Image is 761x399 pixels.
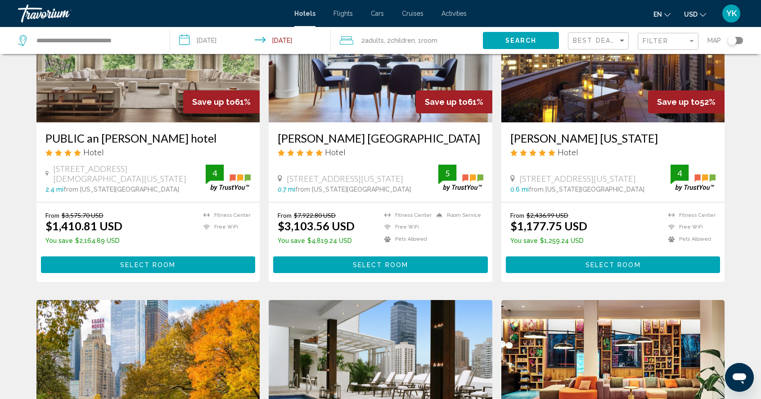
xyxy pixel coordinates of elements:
[62,211,104,219] del: $3,575.70 USD
[294,211,336,219] del: $7,922.80 USD
[294,10,315,17] a: Hotels
[199,211,251,219] li: Fitness Center
[510,131,716,145] a: [PERSON_NAME] [US_STATE]
[510,211,524,219] span: From
[273,259,488,269] a: Select Room
[653,11,662,18] span: en
[657,97,700,107] span: Save up to
[206,168,224,179] div: 4
[506,259,720,269] a: Select Room
[432,211,483,219] li: Room Service
[421,37,437,44] span: Room
[416,90,492,113] div: 61%
[720,4,743,23] button: User Menu
[170,27,331,54] button: Check-in date: Aug 15, 2025 Check-out date: Aug 18, 2025
[278,237,305,244] span: You save
[331,27,483,54] button: Travelers: 2 adults, 2 children
[483,32,559,49] button: Search
[671,168,689,179] div: 4
[438,168,456,179] div: 5
[510,237,587,244] p: $1,259.24 USD
[45,237,122,244] p: $2,164.89 USD
[707,34,721,47] span: Map
[41,259,256,269] a: Select Room
[510,186,529,193] span: 0.6 mi
[573,37,620,44] span: Best Deals
[278,219,355,233] ins: $3,103.56 USD
[365,37,384,44] span: Adults
[120,261,176,269] span: Select Room
[380,224,432,231] li: Free WiFi
[371,10,384,17] a: Cars
[384,34,415,47] span: , 2
[380,235,432,243] li: Pets Allowed
[273,256,488,273] button: Select Room
[643,37,668,45] span: Filter
[519,174,636,184] span: [STREET_ADDRESS][US_STATE]
[333,10,353,17] a: Flights
[45,147,251,157] div: 4 star Hotel
[529,186,644,193] span: from [US_STATE][GEOGRAPHIC_DATA]
[83,147,104,157] span: Hotel
[278,237,355,244] p: $4,819.24 USD
[671,165,716,191] img: trustyou-badge.svg
[402,10,423,17] a: Cruises
[510,147,716,157] div: 5 star Hotel
[353,261,408,269] span: Select Room
[45,219,122,233] ins: $1,410.81 USD
[199,224,251,231] li: Free WiFi
[53,164,206,184] span: [STREET_ADDRESS][DEMOGRAPHIC_DATA][US_STATE]
[505,37,537,45] span: Search
[638,32,698,51] button: Filter
[441,10,467,17] a: Activities
[653,8,671,21] button: Change language
[684,8,706,21] button: Change currency
[664,211,716,219] li: Fitness Center
[415,34,437,47] span: , 1
[183,90,260,113] div: 61%
[664,224,716,231] li: Free WiFi
[278,131,483,145] a: [PERSON_NAME] [GEOGRAPHIC_DATA]
[438,165,483,191] img: trustyou-badge.svg
[527,211,568,219] del: $2,436.99 USD
[18,4,285,22] a: Travorium
[664,235,716,243] li: Pets Allowed
[425,97,468,107] span: Save up to
[684,11,698,18] span: USD
[295,186,411,193] span: from [US_STATE][GEOGRAPHIC_DATA]
[380,211,432,219] li: Fitness Center
[510,237,538,244] span: You save
[361,34,384,47] span: 2
[510,219,587,233] ins: $1,177.75 USD
[558,147,578,157] span: Hotel
[192,97,235,107] span: Save up to
[585,261,641,269] span: Select Room
[648,90,725,113] div: 52%
[278,211,292,219] span: From
[725,363,754,392] iframe: Кнопка запуска окна обмена сообщениями
[63,186,179,193] span: from [US_STATE][GEOGRAPHIC_DATA]
[573,37,626,45] mat-select: Sort by
[278,147,483,157] div: 5 star Hotel
[726,9,737,18] span: YK
[287,174,403,184] span: [STREET_ADDRESS][US_STATE]
[206,165,251,191] img: trustyou-badge.svg
[45,237,73,244] span: You save
[41,256,256,273] button: Select Room
[45,131,251,145] a: PUBLIC an [PERSON_NAME] hotel
[721,36,743,45] button: Toggle map
[506,256,720,273] button: Select Room
[325,147,346,157] span: Hotel
[45,186,63,193] span: 2.4 mi
[45,211,59,219] span: From
[278,186,295,193] span: 0.7 mi
[391,37,415,44] span: Children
